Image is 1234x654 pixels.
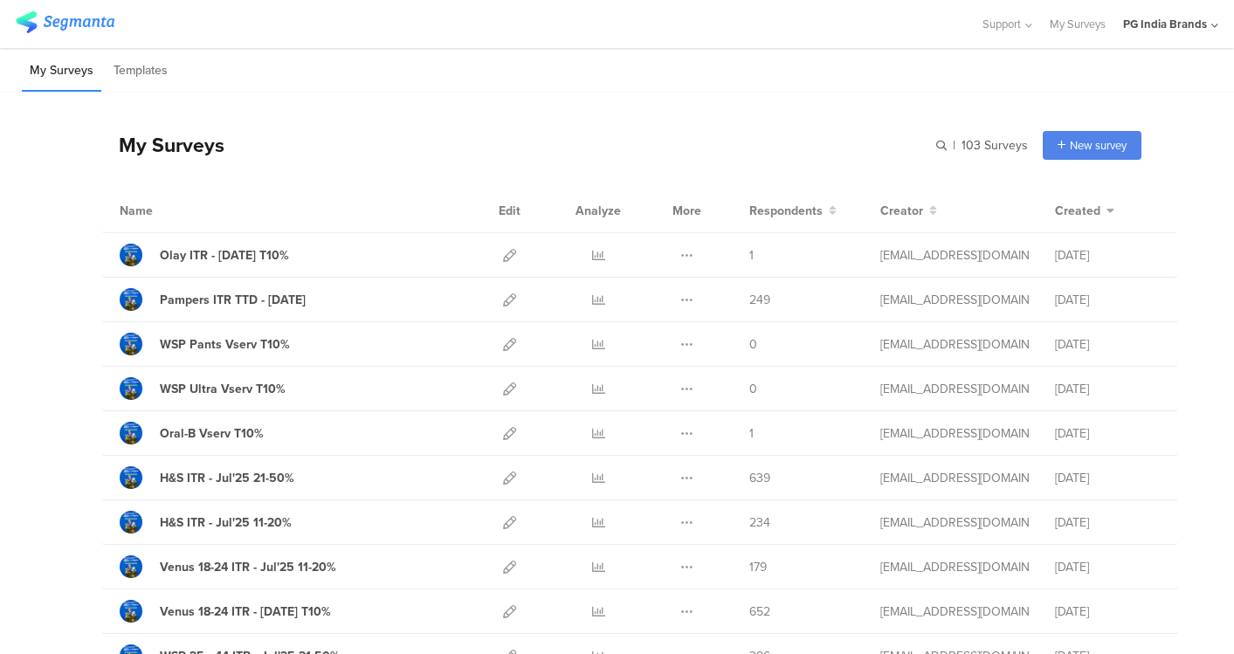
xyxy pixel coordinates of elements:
button: Created [1055,202,1114,220]
div: Venus 18-24 ITR - Jul'25 11-20% [160,558,336,576]
div: [DATE] [1055,424,1160,443]
div: Venus 18-24 ITR - Jul'25 T10% [160,602,331,621]
div: kar.s.1@pg.com [880,291,1029,309]
span: 1 [749,424,754,443]
span: Creator [880,202,923,220]
div: Pampers ITR TTD - Aug'25 [160,291,306,309]
div: [DATE] [1055,513,1160,532]
span: 103 Surveys [962,136,1028,155]
a: Olay ITR - [DATE] T10% [120,244,289,266]
div: kar.s.1@pg.com [880,380,1029,398]
span: 0 [749,380,757,398]
a: WSP Pants Vserv T10% [120,333,290,355]
a: H&S ITR - Jul'25 11-20% [120,511,292,534]
div: More [668,189,706,232]
span: | [950,136,958,155]
span: Respondents [749,202,823,220]
a: Oral-B Vserv T10% [120,422,264,444]
span: New survey [1070,137,1127,154]
div: Edit [491,189,528,232]
span: Support [982,16,1021,32]
a: Venus 18-24 ITR - [DATE] T10% [120,600,331,623]
button: Creator [880,202,937,220]
div: WSP Ultra Vserv T10% [160,380,286,398]
div: kar.s.1@pg.com [880,558,1029,576]
span: 234 [749,513,770,532]
div: WSP Pants Vserv T10% [160,335,290,354]
li: My Surveys [22,51,101,92]
a: Venus 18-24 ITR - Jul'25 11-20% [120,555,336,578]
span: 652 [749,602,770,621]
div: [DATE] [1055,558,1160,576]
div: [DATE] [1055,246,1160,265]
div: Oral-B Vserv T10% [160,424,264,443]
span: 1 [749,246,754,265]
a: Pampers ITR TTD - [DATE] [120,288,306,311]
div: Olay ITR - Sep'25 T10% [160,246,289,265]
span: 0 [749,335,757,354]
div: kar.s.1@pg.com [880,513,1029,532]
div: Name [120,202,224,220]
div: [DATE] [1055,335,1160,354]
div: [DATE] [1055,469,1160,487]
div: kar.s.1@pg.com [880,469,1029,487]
div: Analyze [572,189,624,232]
span: 249 [749,291,770,309]
div: H&S ITR - Jul'25 11-20% [160,513,292,532]
div: kar.s.1@pg.com [880,335,1029,354]
div: PG India Brands [1123,16,1207,32]
button: Respondents [749,202,837,220]
span: 179 [749,558,767,576]
div: kar.s.1@pg.com [880,246,1029,265]
div: [DATE] [1055,380,1160,398]
li: Templates [106,51,176,92]
span: 639 [749,469,770,487]
div: kar.s.1@pg.com [880,424,1029,443]
div: My Surveys [101,130,224,160]
div: H&S ITR - Jul'25 21-50% [160,469,294,487]
span: Created [1055,202,1100,220]
div: [DATE] [1055,291,1160,309]
img: segmanta logo [16,11,114,33]
div: kar.s.1@pg.com [880,602,1029,621]
a: WSP Ultra Vserv T10% [120,377,286,400]
a: H&S ITR - Jul'25 21-50% [120,466,294,489]
div: [DATE] [1055,602,1160,621]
